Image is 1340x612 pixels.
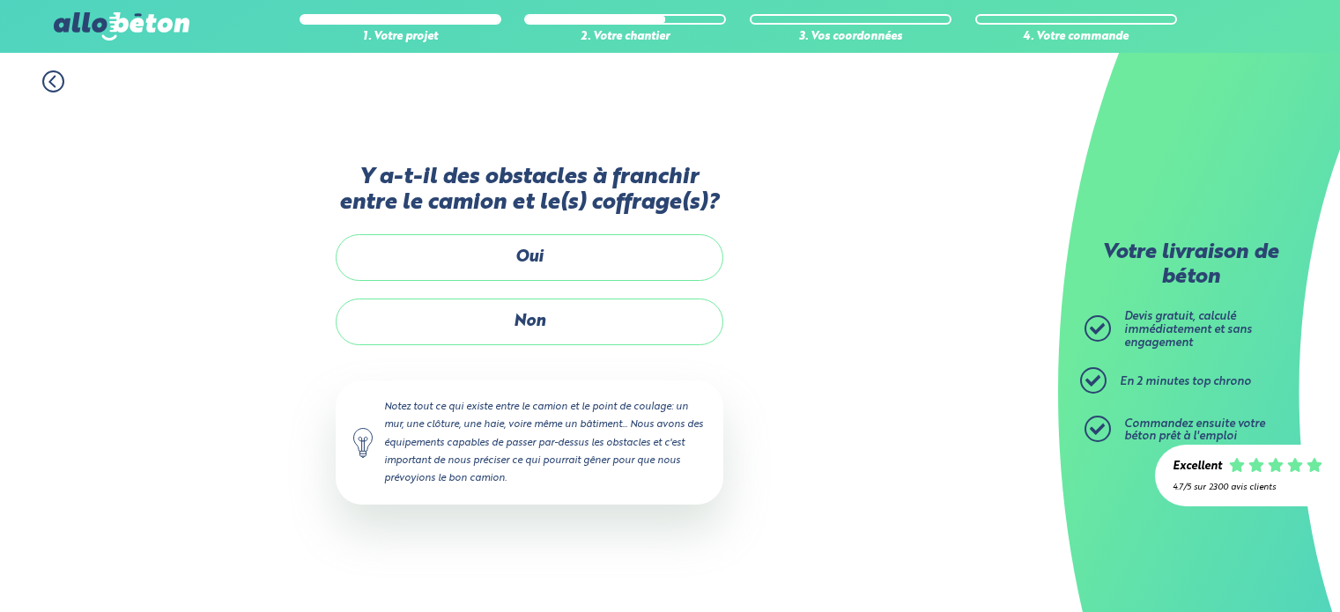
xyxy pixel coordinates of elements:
p: Votre livraison de béton [1089,241,1292,290]
label: Oui [336,234,723,281]
div: 2. Votre chantier [524,31,726,44]
div: Excellent [1173,461,1222,474]
div: 4.7/5 sur 2300 avis clients [1173,483,1322,492]
span: Devis gratuit, calculé immédiatement et sans engagement [1124,311,1252,348]
iframe: Help widget launcher [1183,543,1321,593]
div: 1. Votre projet [300,31,501,44]
label: Non [336,299,723,345]
span: En 2 minutes top chrono [1120,376,1251,387]
span: Commandez ensuite votre béton prêt à l'emploi [1124,418,1265,443]
div: 4. Votre commande [975,31,1177,44]
label: Y a-t-il des obstacles à franchir entre le camion et le(s) coffrage(s)? [336,165,723,217]
img: allobéton [54,12,189,41]
div: Notez tout ce qui existe entre le camion et le point de coulage: un mur, une clôture, une haie, v... [336,380,723,505]
div: 3. Vos coordonnées [750,31,951,44]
